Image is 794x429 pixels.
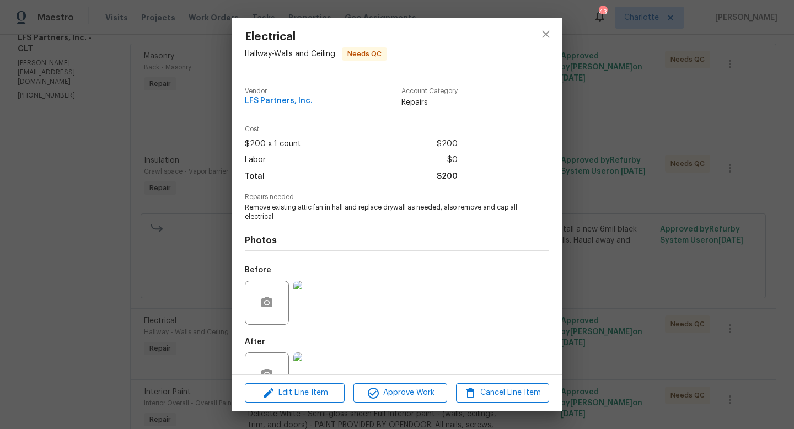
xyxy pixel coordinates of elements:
span: Edit Line Item [248,386,341,400]
span: $200 [437,136,458,152]
span: Remove existing attic fan in hall and replace drywall as needed, also remove and cap all electrical [245,203,519,222]
div: 43 [599,7,607,18]
span: Needs QC [343,49,386,60]
button: Approve Work [353,383,447,403]
button: close [533,21,559,47]
h4: Photos [245,235,549,246]
span: Approve Work [357,386,443,400]
span: Electrical [245,31,387,43]
span: $200 [437,169,458,185]
button: Edit Line Item [245,383,345,403]
span: Repairs [401,97,458,108]
span: Account Category [401,88,458,95]
span: Cancel Line Item [459,386,546,400]
span: Repairs needed [245,194,549,201]
span: Labor [245,152,266,168]
span: Cost [245,126,458,133]
span: Hallway - Walls and Ceiling [245,50,335,58]
span: $0 [447,152,458,168]
span: Vendor [245,88,313,95]
h5: Before [245,266,271,274]
span: LFS Partners, Inc. [245,97,313,105]
span: $200 x 1 count [245,136,301,152]
h5: After [245,338,265,346]
span: Total [245,169,265,185]
button: Cancel Line Item [456,383,549,403]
